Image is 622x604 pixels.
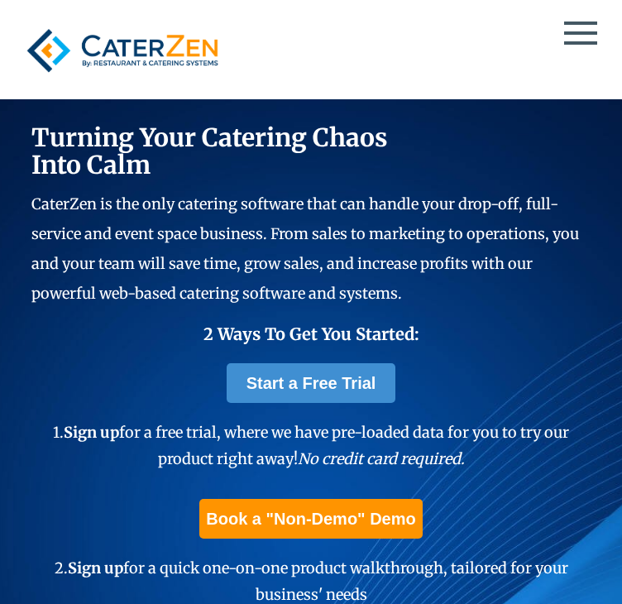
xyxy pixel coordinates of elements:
span: 1. for a free trial, where we have pre-loaded data for you to try our product right away! [53,423,569,468]
span: Sign up [64,423,119,442]
span: Turning Your Catering Chaos Into Calm [31,122,388,180]
img: caterzen [19,19,226,82]
a: Start a Free Trial [227,363,396,403]
span: Sign up [68,558,123,578]
em: No credit card required. [298,449,465,468]
span: 2. for a quick one-on-one product walkthrough, tailored for your business' needs [55,558,568,604]
span: 2 Ways To Get You Started: [203,324,419,344]
iframe: Help widget launcher [475,539,604,586]
span: CaterZen is the only catering software that can handle your drop-off, full-service and event spac... [31,194,579,303]
a: Book a "Non-Demo" Demo [199,499,422,539]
